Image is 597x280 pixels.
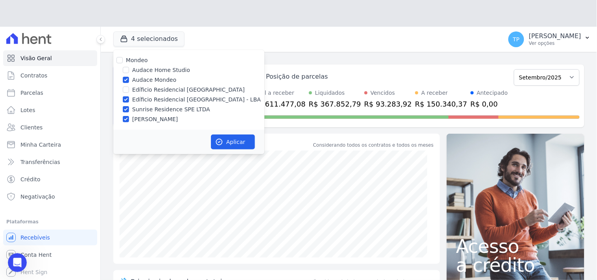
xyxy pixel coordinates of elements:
[456,256,575,274] span: a crédito
[20,193,55,201] span: Negativação
[8,253,27,272] iframe: Intercom live chat
[3,230,97,245] a: Recebíveis
[132,66,190,74] label: Audace Home Studio
[132,86,245,94] label: Edíficio Residencial [GEOGRAPHIC_DATA]
[3,137,97,153] a: Minha Carteira
[266,72,328,81] div: Posição de parcelas
[253,99,306,109] div: R$ 611.477,08
[20,72,47,79] span: Contratos
[513,37,520,42] span: TP
[132,76,176,84] label: Audace Mondeo
[20,234,50,241] span: Recebíveis
[421,89,448,97] div: A receber
[20,89,43,97] span: Parcelas
[3,247,97,263] a: Conta Hent
[477,89,508,97] div: Antecipado
[3,68,97,83] a: Contratos
[20,141,61,149] span: Minha Carteira
[3,50,97,66] a: Visão Geral
[20,54,52,62] span: Visão Geral
[211,134,255,149] button: Aplicar
[20,123,43,131] span: Clientes
[309,99,361,109] div: R$ 367.852,79
[371,89,395,97] div: Vencidos
[3,154,97,170] a: Transferências
[132,96,261,104] label: Edíficio Residencial [GEOGRAPHIC_DATA] - LBA
[132,115,178,123] label: [PERSON_NAME]
[20,158,60,166] span: Transferências
[126,57,148,63] label: Mondeo
[3,120,97,135] a: Clientes
[20,251,52,259] span: Conta Hent
[415,99,468,109] div: R$ 150.340,37
[529,40,581,46] p: Ver opções
[3,102,97,118] a: Lotes
[3,85,97,101] a: Parcelas
[313,142,434,149] div: Considerando todos os contratos e todos os meses
[3,171,97,187] a: Crédito
[253,89,306,97] div: Total a receber
[6,217,94,227] div: Plataformas
[529,32,581,40] p: [PERSON_NAME]
[502,28,597,50] button: TP [PERSON_NAME] Ver opções
[471,99,508,109] div: R$ 0,00
[113,31,185,46] button: 4 selecionados
[20,106,35,114] span: Lotes
[315,89,345,97] div: Liquidados
[20,175,41,183] span: Crédito
[3,189,97,204] a: Negativação
[456,237,575,256] span: Acesso
[132,105,210,114] label: Sunrise Residence SPE LTDA
[364,99,412,109] div: R$ 93.283,92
